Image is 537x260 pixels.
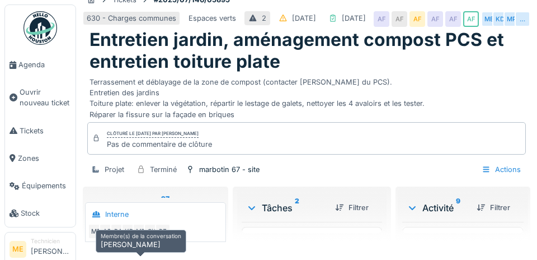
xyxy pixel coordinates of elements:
div: AF [374,11,389,27]
div: MP [133,224,148,239]
div: Terrassement et déblayage de la zone de compost (contacter [PERSON_NAME] du PCS). Entretien des j... [89,72,524,120]
sup: 9 [456,201,460,215]
div: [DATE] [292,13,316,24]
div: AF [427,11,443,27]
div: [PERSON_NAME] [96,230,186,253]
div: marbotin 67 - site [199,164,260,175]
div: 2 visible sur 2 [247,232,295,243]
div: Pas de commentaire de clôture [107,139,212,150]
div: Filtrer [331,200,373,215]
div: Actions [477,161,526,178]
a: Équipements [5,172,76,199]
div: Filtrer [472,200,515,215]
img: Badge_color-CXgf-gQk.svg [23,11,57,45]
li: ME [10,241,26,258]
span: Ouvrir nouveau ticket [20,87,71,108]
div: AF [409,11,425,27]
sup: 2 [295,201,299,215]
div: AF [99,224,115,239]
a: Ouvrir nouveau ticket [5,78,76,117]
span: Zones [18,153,71,164]
div: RA [110,224,126,239]
div: AF [392,11,407,27]
a: Agenda [5,51,76,78]
div: KD [492,11,508,27]
a: Tickets [5,117,76,145]
div: Activité [407,201,468,215]
a: Zones [5,145,76,172]
span: Stock [21,208,71,219]
div: Terminé [150,164,177,175]
div: 630 - Charges communes [87,13,176,24]
span: Tickets [20,126,71,136]
div: KD [121,224,137,239]
div: Clôturé le [DATE] par [PERSON_NAME] [107,130,199,138]
div: 2 [262,13,266,24]
div: Interne [105,209,129,220]
div: MP [503,11,519,27]
div: ME [481,11,497,27]
div: Technicien [31,237,71,245]
div: RE [155,224,171,239]
span: Équipements [22,180,71,191]
div: Tâches [246,201,326,215]
span: Agenda [18,59,71,70]
div: ME [88,224,103,239]
div: [DATE] [342,13,366,24]
div: Projet [105,164,124,175]
div: Espaces verts [189,13,236,24]
div: 9 visible sur 9 [407,232,455,243]
div: … [515,11,530,27]
a: Stock [5,199,76,227]
div: AF [445,11,461,27]
h1: Entretien jardin, aménagement compost PCS et entretien toiture plate [89,29,524,72]
h6: Membre(s) de la conversation [101,233,181,239]
div: SK [144,224,159,239]
div: AF [463,11,479,27]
